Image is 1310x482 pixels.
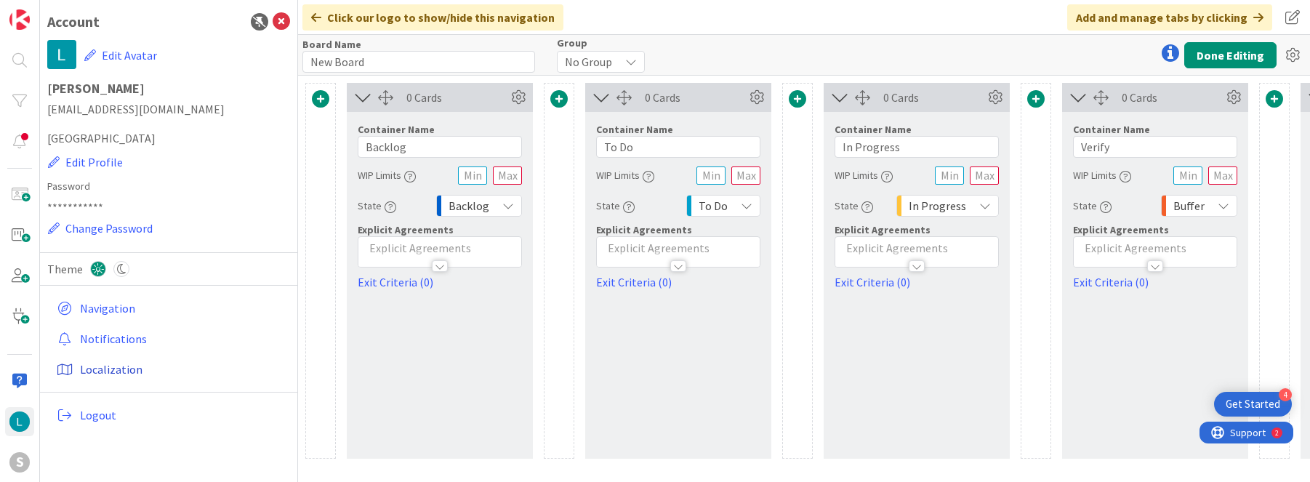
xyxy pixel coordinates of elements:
[1208,166,1237,185] input: Max
[358,223,454,236] span: Explicit Agreements
[449,196,489,216] span: Backlog
[1073,193,1112,219] div: State
[9,411,30,432] img: LS
[47,179,290,194] label: Password
[31,2,66,20] span: Support
[9,9,30,30] img: Visit kanbanzone.com
[1073,273,1237,291] a: Exit Criteria (0)
[358,136,522,158] input: Add container name...
[51,326,290,352] a: Notifications
[1279,388,1292,401] div: 4
[47,40,76,69] img: LS
[565,52,612,72] span: No Group
[1184,42,1277,68] button: Done Editing
[302,38,361,51] label: Board Name
[835,223,931,236] span: Explicit Agreements
[47,81,290,96] h1: [PERSON_NAME]
[47,260,83,278] span: Theme
[76,6,79,17] div: 2
[696,166,726,185] input: Min
[596,223,692,236] span: Explicit Agreements
[358,273,522,291] a: Exit Criteria (0)
[47,129,290,147] span: [GEOGRAPHIC_DATA]
[731,166,760,185] input: Max
[1214,392,1292,417] div: Open Get Started checklist, remaining modules: 4
[302,4,563,31] div: Click our logo to show/hide this navigation
[493,166,522,185] input: Max
[358,193,396,219] div: State
[1073,223,1169,236] span: Explicit Agreements
[835,193,873,219] div: State
[1073,136,1237,158] input: Add container name...
[935,166,964,185] input: Min
[51,295,290,321] a: Navigation
[47,100,290,118] span: [EMAIL_ADDRESS][DOMAIN_NAME]
[1073,123,1150,136] label: Container Name
[909,196,966,216] span: In Progress
[9,452,30,473] div: S
[835,162,893,188] div: WIP Limits
[1173,166,1202,185] input: Min
[1122,89,1223,106] div: 0 Cards
[47,11,100,33] div: Account
[1173,196,1205,216] span: Buffer
[883,89,984,106] div: 0 Cards
[358,123,435,136] label: Container Name
[458,166,487,185] input: Min
[557,38,587,48] span: Group
[47,153,124,172] button: Edit Profile
[1073,162,1131,188] div: WIP Limits
[406,89,507,106] div: 0 Cards
[1067,4,1272,31] div: Add and manage tabs by clicking
[699,196,728,216] span: To Do
[970,166,999,185] input: Max
[596,123,673,136] label: Container Name
[835,273,999,291] a: Exit Criteria (0)
[51,356,290,382] a: Localization
[596,193,635,219] div: State
[80,406,284,424] span: Logout
[596,162,654,188] div: WIP Limits
[835,123,912,136] label: Container Name
[1226,397,1280,411] div: Get Started
[645,89,746,106] div: 0 Cards
[596,136,760,158] input: Add container name...
[84,40,158,71] button: Edit Avatar
[596,273,760,291] a: Exit Criteria (0)
[835,136,999,158] input: Add container name...
[358,162,416,188] div: WIP Limits
[47,219,153,238] button: Change Password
